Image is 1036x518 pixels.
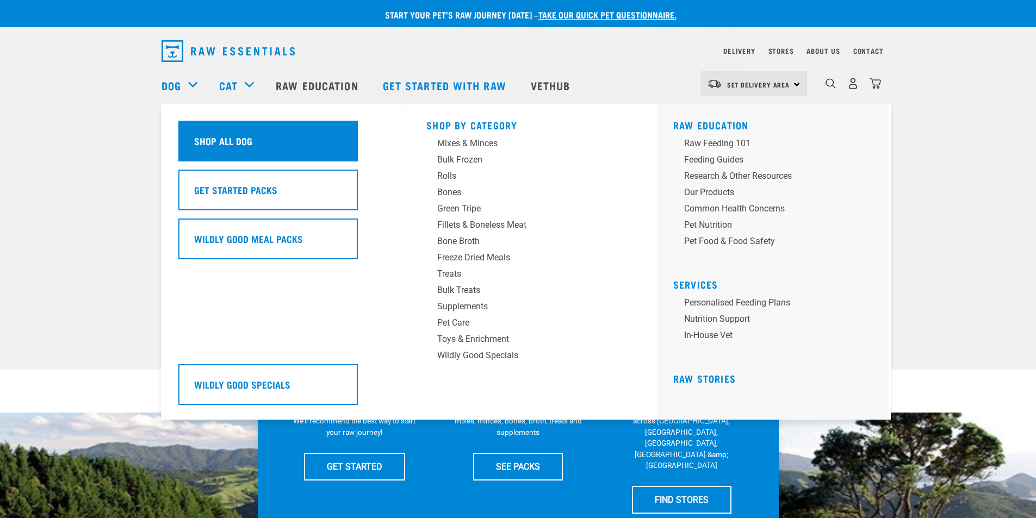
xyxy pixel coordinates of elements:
[426,170,633,186] a: Rolls
[426,137,633,153] a: Mixes & Minces
[426,153,633,170] a: Bulk Frozen
[727,83,790,86] span: Set Delivery Area
[673,329,880,345] a: In-house vet
[437,202,607,215] div: Green Tripe
[684,235,854,248] div: Pet Food & Food Safety
[426,120,633,128] h5: Shop By Category
[538,12,677,17] a: take our quick pet questionnaire.
[437,186,607,199] div: Bones
[437,251,607,264] div: Freeze Dried Meals
[426,284,633,300] a: Bulk Treats
[870,78,881,89] img: home-icon@2x.png
[219,77,238,93] a: Cat
[304,453,405,480] a: GET STARTED
[723,49,755,53] a: Delivery
[673,122,749,128] a: Raw Education
[426,300,633,316] a: Supplements
[673,279,880,288] h5: Services
[437,153,607,166] div: Bulk Frozen
[437,267,607,280] div: Treats
[194,377,290,391] h5: Wildly Good Specials
[426,186,633,202] a: Bones
[707,79,722,89] img: van-moving.png
[178,170,385,219] a: Get Started Packs
[632,486,731,513] a: FIND STORES
[684,153,854,166] div: Feeding Guides
[426,219,633,235] a: Fillets & Boneless Meat
[673,186,880,202] a: Our Products
[684,137,854,150] div: Raw Feeding 101
[807,49,840,53] a: About Us
[437,333,607,346] div: Toys & Enrichment
[265,64,371,107] a: Raw Education
[178,364,385,413] a: Wildly Good Specials
[437,300,607,313] div: Supplements
[673,296,880,313] a: Personalised Feeding Plans
[194,232,303,246] h5: Wildly Good Meal Packs
[673,202,880,219] a: Common Health Concerns
[673,153,880,170] a: Feeding Guides
[437,284,607,297] div: Bulk Treats
[618,394,746,471] p: We have 17 stores specialising in raw pet food &amp; nutritional advice across [GEOGRAPHIC_DATA],...
[162,40,295,62] img: Raw Essentials Logo
[768,49,794,53] a: Stores
[673,376,736,381] a: Raw Stories
[826,78,836,89] img: home-icon-1@2x.png
[684,202,854,215] div: Common Health Concerns
[673,219,880,235] a: Pet Nutrition
[426,235,633,251] a: Bone Broth
[853,49,884,53] a: Contact
[673,235,880,251] a: Pet Food & Food Safety
[194,183,277,197] h5: Get Started Packs
[437,235,607,248] div: Bone Broth
[372,64,520,107] a: Get started with Raw
[426,267,633,284] a: Treats
[437,137,607,150] div: Mixes & Minces
[194,134,252,148] h5: Shop All Dog
[684,186,854,199] div: Our Products
[162,77,181,93] a: Dog
[426,316,633,333] a: Pet Care
[426,349,633,365] a: Wildly Good Specials
[437,316,607,329] div: Pet Care
[520,64,584,107] a: Vethub
[178,121,385,170] a: Shop All Dog
[473,453,563,480] a: SEE PACKS
[437,170,607,183] div: Rolls
[673,170,880,186] a: Research & Other Resources
[437,349,607,362] div: Wildly Good Specials
[426,251,633,267] a: Freeze Dried Meals
[426,202,633,219] a: Green Tripe
[426,333,633,349] a: Toys & Enrichment
[437,219,607,232] div: Fillets & Boneless Meat
[178,219,385,267] a: Wildly Good Meal Packs
[684,170,854,183] div: Research & Other Resources
[847,78,859,89] img: user.png
[153,36,884,66] nav: dropdown navigation
[673,313,880,329] a: Nutrition Support
[684,219,854,232] div: Pet Nutrition
[673,137,880,153] a: Raw Feeding 101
